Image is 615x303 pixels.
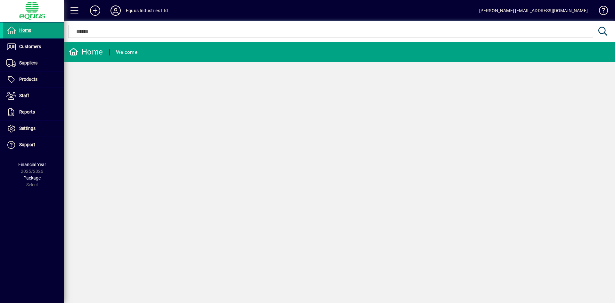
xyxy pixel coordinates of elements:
a: Settings [3,121,64,137]
button: Profile [105,5,126,16]
div: Welcome [116,47,137,57]
a: Customers [3,39,64,55]
span: Support [19,142,35,147]
span: Reports [19,109,35,114]
a: Products [3,72,64,88]
div: Equus Industries Ltd [126,5,168,16]
div: [PERSON_NAME] [EMAIL_ADDRESS][DOMAIN_NAME] [479,5,588,16]
a: Reports [3,104,64,120]
span: Customers [19,44,41,49]
a: Suppliers [3,55,64,71]
span: Home [19,28,31,33]
a: Knowledge Base [594,1,607,22]
span: Products [19,77,37,82]
div: Home [69,47,103,57]
button: Add [85,5,105,16]
span: Package [23,175,41,181]
a: Staff [3,88,64,104]
span: Suppliers [19,60,37,65]
span: Financial Year [18,162,46,167]
a: Support [3,137,64,153]
span: Staff [19,93,29,98]
span: Settings [19,126,36,131]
